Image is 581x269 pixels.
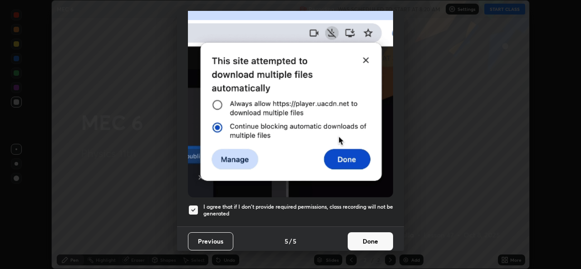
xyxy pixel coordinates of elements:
[293,236,296,246] h4: 5
[348,232,393,250] button: Done
[285,236,288,246] h4: 5
[289,236,292,246] h4: /
[203,203,393,217] h5: I agree that if I don't provide required permissions, class recording will not be generated
[188,232,233,250] button: Previous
